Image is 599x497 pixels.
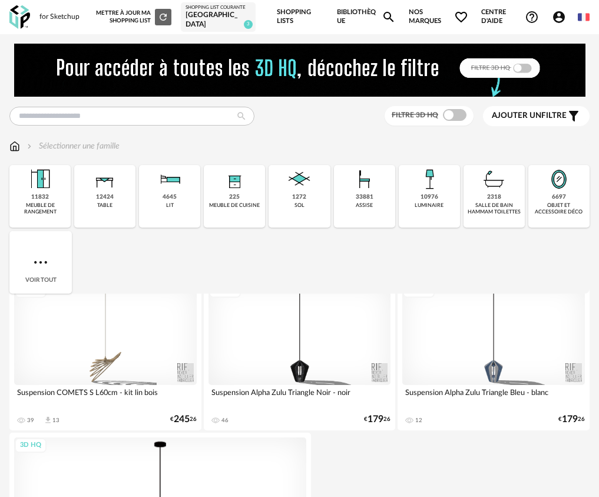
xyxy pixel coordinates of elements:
[467,202,521,216] div: salle de bain hammam toilettes
[52,417,59,424] div: 13
[368,416,383,423] span: 179
[25,140,120,152] div: Sélectionner une famille
[158,14,168,19] span: Refresh icon
[244,20,253,29] span: 3
[170,416,197,423] div: € 26
[356,193,373,201] div: 33881
[415,202,444,209] div: luminaire
[350,165,379,193] img: Assise.png
[31,193,49,201] div: 11832
[96,9,171,25] div: Mettre à jour ma Shopping List
[209,385,391,409] div: Suspension Alpha Zulu Triangle Noir - noir
[163,193,177,201] div: 4645
[9,5,30,29] img: OXP
[9,278,201,430] a: 3D HQ Suspension COMETS S L60cm - kit lin bois 39 Download icon 13 €24526
[204,278,396,430] a: 3D HQ Suspension Alpha Zulu Triangle Noir - noir 46 €17926
[552,10,566,24] span: Account Circle icon
[9,231,72,294] div: Voir tout
[229,193,240,201] div: 225
[545,165,573,193] img: Miroir.png
[483,106,590,126] button: Ajouter unfiltre Filter icon
[44,416,52,424] span: Download icon
[285,165,313,193] img: Sol.png
[552,193,566,201] div: 6697
[186,5,251,11] div: Shopping List courante
[186,11,251,29] div: [GEOGRAPHIC_DATA]
[480,165,508,193] img: Salle%20de%20bain.png
[292,193,306,201] div: 1272
[364,416,390,423] div: € 26
[552,10,571,24] span: Account Circle icon
[532,202,586,216] div: objet et accessoire déco
[492,111,541,120] span: Ajouter un
[9,140,20,152] img: svg+xml;base64,PHN2ZyB3aWR0aD0iMTYiIGhlaWdodD0iMTciIHZpZXdCb3g9IjAgMCAxNiAxNyIgZmlsbD0ibm9uZSIgeG...
[96,193,114,201] div: 12424
[166,202,174,209] div: lit
[578,11,590,23] img: fr
[25,140,34,152] img: svg+xml;base64,PHN2ZyB3aWR0aD0iMTYiIGhlaWdodD0iMTYiIHZpZXdCb3g9IjAgMCAxNiAxNiIgZmlsbD0ibm9uZSIgeG...
[13,202,67,216] div: meuble de rangement
[392,111,438,119] span: Filtre 3D HQ
[97,202,112,209] div: table
[382,10,396,24] span: Magnify icon
[91,165,119,193] img: Table.png
[415,165,444,193] img: Luminaire.png
[209,202,260,209] div: meuble de cuisine
[14,385,197,409] div: Suspension COMETS S L60cm - kit lin bois
[221,417,229,424] div: 46
[525,10,539,24] span: Help Circle Outline icon
[487,193,501,201] div: 2318
[481,8,539,25] span: Centre d'aideHelp Circle Outline icon
[14,44,585,97] img: FILTRE%20HQ%20NEW_V1%20(4).gif
[562,416,578,423] span: 179
[155,165,184,193] img: Literie.png
[402,385,585,409] div: Suspension Alpha Zulu Triangle Bleu - blanc
[567,109,581,123] span: Filter icon
[174,416,190,423] span: 245
[492,111,567,121] span: filtre
[415,417,422,424] div: 12
[454,10,468,24] span: Heart Outline icon
[39,12,80,22] div: for Sketchup
[31,253,50,272] img: more.7b13dc1.svg
[220,165,249,193] img: Rangement.png
[294,202,305,209] div: sol
[421,193,438,201] div: 10976
[398,278,590,430] a: 3D HQ Suspension Alpha Zulu Triangle Bleu - blanc 12 €17926
[27,417,34,424] div: 39
[26,165,54,193] img: Meuble%20de%20rangement.png
[186,5,251,29] a: Shopping List courante [GEOGRAPHIC_DATA] 3
[356,202,373,209] div: assise
[558,416,585,423] div: € 26
[15,438,47,453] div: 3D HQ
